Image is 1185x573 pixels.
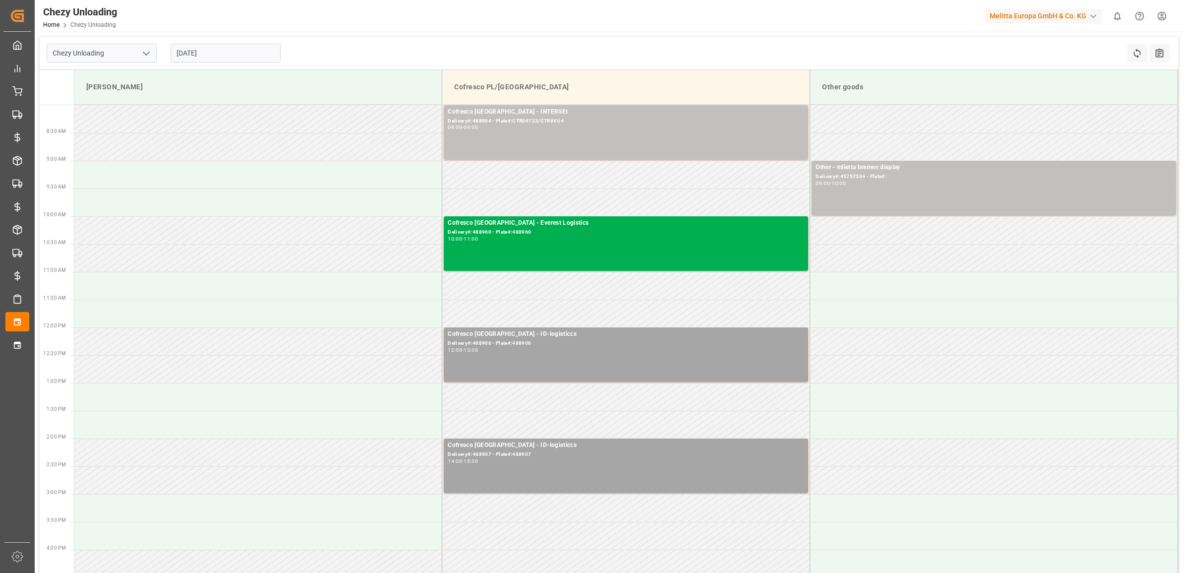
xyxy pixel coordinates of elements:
[47,44,157,63] input: Type to search/select
[47,517,66,523] span: 3:30 PM
[462,348,464,352] div: -
[464,459,478,463] div: 15:00
[448,329,804,339] div: Cofresco [GEOGRAPHIC_DATA] - ID-logisticcs
[43,212,66,217] span: 10:00 AM
[171,44,281,63] input: DD.MM.YYYY
[830,181,831,186] div: -
[47,156,66,162] span: 9:00 AM
[464,237,478,241] div: 11:00
[464,125,478,129] div: 09:00
[47,434,66,440] span: 2:00 PM
[47,184,66,190] span: 9:30 AM
[448,237,462,241] div: 10:00
[986,9,1102,23] div: Melitta Europa GmbH & Co. KG
[43,4,117,19] div: Chezy Unloading
[448,117,804,126] div: Delivery#:488904 - Plate#:CTR09723/CTR8VU4
[43,323,66,328] span: 12:00 PM
[43,351,66,356] span: 12:30 PM
[448,339,804,348] div: Delivery#:488906 - Plate#:488906
[1128,5,1151,27] button: Help Center
[986,6,1106,25] button: Melitta Europa GmbH & Co. KG
[47,462,66,467] span: 2:30 PM
[816,173,1172,181] div: Delivery#:45757504 - Plate#:
[43,267,66,273] span: 11:00 AM
[448,348,462,352] div: 12:00
[47,128,66,134] span: 8:30 AM
[450,78,802,96] div: Cofresco PL/[GEOGRAPHIC_DATA]
[831,181,846,186] div: 10:00
[448,450,804,459] div: Delivery#:488907 - Plate#:488907
[47,406,66,412] span: 1:30 PM
[448,459,462,463] div: 14:00
[462,459,464,463] div: -
[47,379,66,384] span: 1:00 PM
[1106,5,1128,27] button: show 0 new notifications
[82,78,434,96] div: [PERSON_NAME]
[448,228,804,237] div: Delivery#:488960 - Plate#:488960
[448,441,804,450] div: Cofresco [GEOGRAPHIC_DATA] - ID-logisticcs
[464,348,478,352] div: 13:00
[816,163,1172,173] div: Other - mlietta bremen display
[448,125,462,129] div: 08:00
[462,125,464,129] div: -
[462,237,464,241] div: -
[816,181,830,186] div: 09:00
[138,46,153,61] button: open menu
[47,545,66,551] span: 4:00 PM
[43,21,59,28] a: Home
[47,490,66,495] span: 3:00 PM
[448,218,804,228] div: Cofresco [GEOGRAPHIC_DATA] - Everest Logistics
[448,107,804,117] div: Cofresco [GEOGRAPHIC_DATA] - INTERSEt
[43,240,66,245] span: 10:30 AM
[43,295,66,301] span: 11:30 AM
[818,78,1170,96] div: Other goods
